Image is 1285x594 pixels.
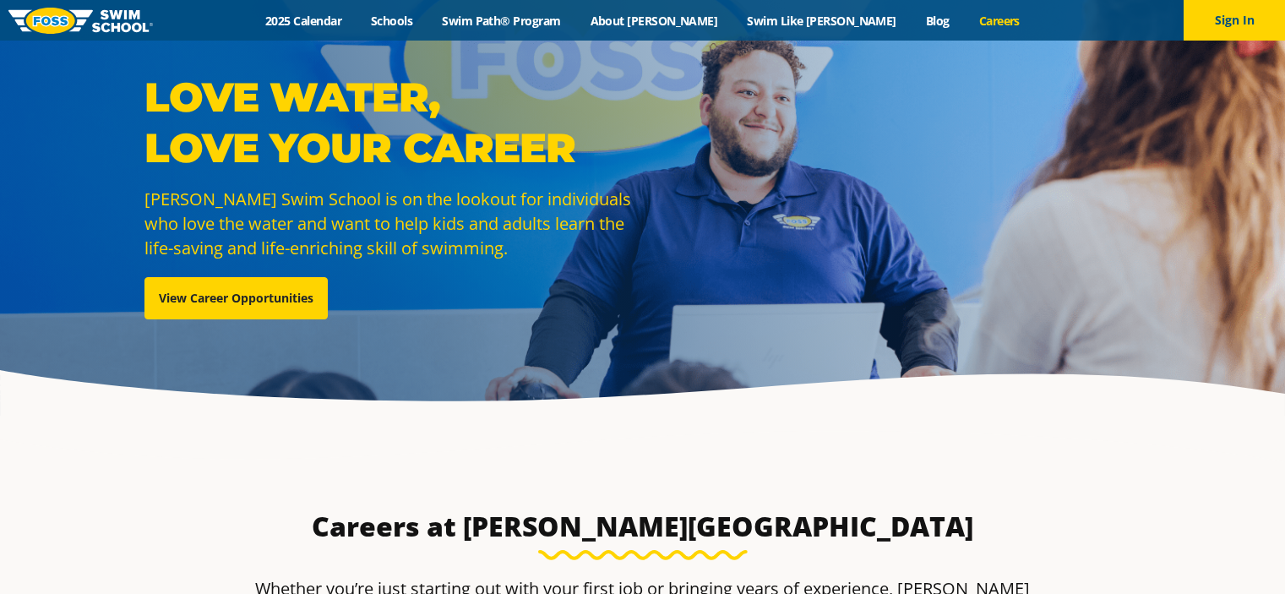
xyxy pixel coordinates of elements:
a: Swim Like [PERSON_NAME] [732,13,912,29]
span: [PERSON_NAME] Swim School is on the lookout for individuals who love the water and want to help k... [144,188,631,259]
a: Careers [964,13,1034,29]
img: FOSS Swim School Logo [8,8,153,34]
a: Schools [357,13,427,29]
a: 2025 Calendar [251,13,357,29]
a: About [PERSON_NAME] [575,13,732,29]
h3: Careers at [PERSON_NAME][GEOGRAPHIC_DATA] [244,510,1042,543]
a: View Career Opportunities [144,277,328,319]
p: Love Water, Love Your Career [144,72,634,173]
a: Blog [911,13,964,29]
a: Swim Path® Program [427,13,575,29]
